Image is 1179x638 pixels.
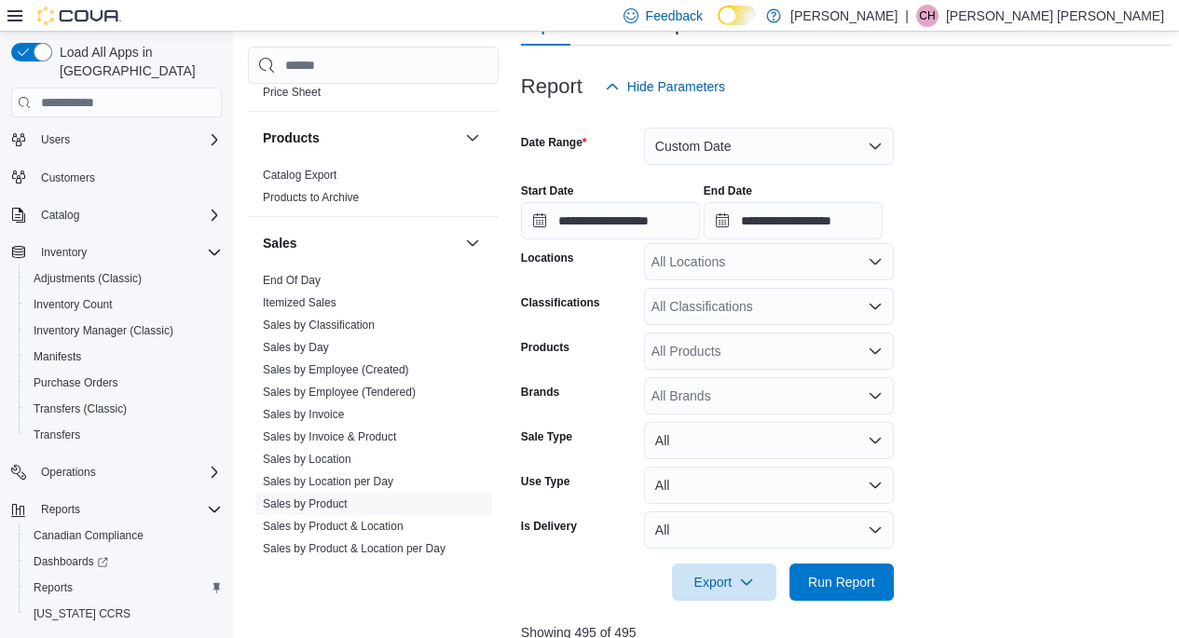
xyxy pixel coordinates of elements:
button: Open list of options [868,254,883,269]
span: Operations [34,461,222,483]
button: Purchase Orders [19,370,229,396]
span: Users [41,132,70,147]
p: [PERSON_NAME] [790,5,898,27]
span: Canadian Compliance [34,528,144,543]
span: Sales by Invoice [263,407,344,422]
a: Dashboards [19,549,229,575]
a: End Of Day [263,274,321,287]
label: Start Date [521,183,574,198]
a: Inventory Count [26,293,120,316]
div: Pricing [248,81,499,111]
span: Transfers [26,424,222,446]
a: Transfers [26,424,88,446]
a: Adjustments (Classic) [26,267,149,290]
button: Operations [4,459,229,485]
a: Sales by Product & Location per Day [263,542,446,555]
span: Dashboards [34,554,108,569]
span: Dark Mode [718,25,719,26]
a: Manifests [26,346,89,368]
button: Run Report [789,563,894,601]
label: Brands [521,385,559,400]
a: Itemized Sales [263,296,336,309]
label: Use Type [521,474,569,489]
a: Sales by Invoice & Product [263,430,396,443]
a: Sales by Invoice [263,408,344,421]
span: Sales by Product & Location [263,519,404,534]
span: Load All Apps in [GEOGRAPHIC_DATA] [52,43,222,80]
a: Price Sheet [263,86,321,99]
button: Open list of options [868,388,883,403]
div: Connor Horvath [916,5,939,27]
button: Products [461,127,484,149]
a: Sales by Product [263,497,348,510]
div: Sales [248,269,499,590]
button: Custom Date [644,128,894,165]
span: Hide Parameters [627,77,725,96]
button: Export [672,563,776,601]
label: Is Delivery [521,519,577,534]
span: Purchase Orders [26,372,222,394]
button: Users [4,127,229,153]
button: [US_STATE] CCRS [19,601,229,627]
span: Inventory Manager (Classic) [26,319,222,342]
span: Transfers [34,428,80,442]
span: CH [919,5,935,27]
span: Sales by Invoice & Product [263,429,396,444]
span: Inventory Count [34,297,113,312]
span: Sales by Product [263,496,348,511]
input: Press the down key to open a popover containing a calendar. [704,202,883,239]
button: Adjustments (Classic) [19,265,229,292]
button: Transfers (Classic) [19,396,229,422]
button: All [644,511,894,549]
a: Sales by Product & Location [263,520,404,533]
span: Catalog Export [263,168,336,183]
span: Price Sheet [263,85,321,100]
span: Sales by Location per Day [263,474,393,489]
a: Transfers (Classic) [26,398,134,420]
input: Dark Mode [718,6,757,25]
a: Dashboards [26,550,116,573]
span: Products to Archive [263,190,359,205]
p: [PERSON_NAME] [PERSON_NAME] [946,5,1164,27]
button: Reports [19,575,229,601]
a: Sales by Location per Day [263,475,393,488]
button: Inventory Manager (Classic) [19,318,229,344]
button: All [644,422,894,459]
span: Transfers (Classic) [34,401,127,416]
p: | [905,5,909,27]
span: Washington CCRS [26,603,222,625]
span: Reports [34,580,73,595]
span: Inventory [41,245,87,260]
span: Inventory Count [26,293,222,316]
h3: Report [521,75,583,98]
a: Catalog Export [263,169,336,182]
span: Run Report [808,573,875,591]
button: Customers [4,164,229,191]
label: Locations [521,251,574,265]
span: Sales by Location [263,452,351,467]
span: Transfers (Classic) [26,398,222,420]
span: Sales by Product & Location per Day [263,541,446,556]
button: All [644,467,894,504]
span: Operations [41,465,96,480]
a: Sales by Employee (Created) [263,363,409,376]
button: Canadian Compliance [19,523,229,549]
label: Classifications [521,295,600,310]
span: Users [34,129,222,151]
button: Catalog [34,204,87,226]
button: Sales [461,232,484,254]
span: Manifests [26,346,222,368]
a: Products to Archive [263,191,359,204]
button: Transfers [19,422,229,448]
a: Reports [26,577,80,599]
div: Products [248,164,499,216]
a: Inventory Manager (Classic) [26,319,181,342]
span: Export [683,563,765,601]
span: Sales by Employee (Created) [263,362,409,377]
span: Dashboards [26,550,222,573]
label: Date Range [521,135,587,150]
span: Sales by Employee (Tendered) [263,385,416,400]
span: Reports [26,577,222,599]
button: Inventory [4,239,229,265]
span: Catalog [34,204,222,226]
